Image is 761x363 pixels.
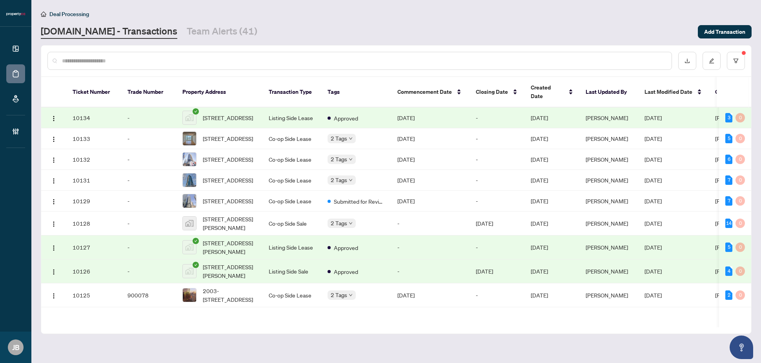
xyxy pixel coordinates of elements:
span: [PERSON_NAME] [715,268,757,275]
span: [DATE] [531,135,548,142]
div: 0 [736,196,745,206]
td: [PERSON_NAME] [579,235,638,259]
span: check-circle [193,238,199,244]
span: [STREET_ADDRESS][PERSON_NAME] [203,239,256,256]
span: [PERSON_NAME] [715,114,757,121]
img: Logo [51,293,57,299]
td: Co-op Side Lease [262,170,321,191]
img: Logo [51,178,57,184]
span: [STREET_ADDRESS] [203,176,253,184]
span: check-circle [193,108,199,115]
span: [DATE] [531,268,548,275]
td: - [470,108,524,128]
span: [PERSON_NAME] [715,156,757,163]
span: down [349,137,353,140]
td: - [121,149,176,170]
span: [PERSON_NAME] [715,244,757,251]
span: [STREET_ADDRESS] [203,134,253,143]
td: Co-op Side Sale [262,212,321,235]
td: [PERSON_NAME] [579,170,638,191]
img: thumbnail-img [183,173,196,187]
button: download [678,52,696,70]
span: 2 Tags [331,175,347,184]
td: 10133 [66,128,121,149]
img: Logo [51,157,57,163]
span: [DATE] [644,114,662,121]
span: filter [733,58,739,64]
img: logo [6,12,25,16]
div: 14 [725,219,732,228]
span: [PERSON_NAME] [715,135,757,142]
div: 5 [725,134,732,143]
span: [DATE] [531,156,548,163]
td: 10128 [66,212,121,235]
span: Approved [334,243,358,252]
span: down [349,157,353,161]
div: 0 [736,290,745,300]
div: 7 [725,175,732,185]
td: - [121,170,176,191]
button: Logo [47,241,60,254]
div: 5 [725,243,732,252]
td: [PERSON_NAME] [579,191,638,212]
td: - [121,128,176,149]
img: thumbnail-img [183,241,196,254]
td: Listing Side Lease [262,108,321,128]
td: [PERSON_NAME] [579,108,638,128]
td: [DATE] [391,149,470,170]
span: [DATE] [644,268,662,275]
span: [DATE] [531,197,548,204]
span: [DATE] [644,177,662,184]
td: - [470,149,524,170]
td: Co-op Side Lease [262,191,321,212]
span: 2 Tags [331,290,347,299]
td: [DATE] [470,259,524,283]
td: [DATE] [391,191,470,212]
th: Property Address [176,77,262,108]
td: Listing Side Lease [262,235,321,259]
span: 2 Tags [331,155,347,164]
span: down [349,221,353,225]
span: down [349,293,353,297]
button: Logo [47,111,60,124]
img: Logo [51,221,57,227]
span: Approved [334,267,358,276]
th: Commencement Date [391,77,470,108]
div: 2 [725,290,732,300]
span: 2003-[STREET_ADDRESS] [203,286,256,304]
th: Trade Number [121,77,176,108]
span: Commencement Date [397,88,452,96]
button: edit [703,52,721,70]
span: 2 Tags [331,219,347,228]
td: - [470,128,524,149]
div: 0 [736,113,745,122]
span: [STREET_ADDRESS] [203,155,253,164]
span: JB [12,342,20,353]
span: [DATE] [644,197,662,204]
span: Add Transaction [704,26,745,38]
span: [PERSON_NAME] [715,177,757,184]
span: [DATE] [531,292,548,299]
img: Logo [51,115,57,122]
th: Last Modified Date [638,77,709,108]
div: 4 [725,266,732,276]
span: [DATE] [644,292,662,299]
span: [STREET_ADDRESS] [203,197,253,205]
div: 0 [736,243,745,252]
button: Add Transaction [698,25,752,38]
span: [DATE] [531,244,548,251]
span: [DATE] [531,220,548,227]
span: Closing Date [476,88,508,96]
button: Logo [47,217,60,230]
td: Co-op Side Lease [262,149,321,170]
div: 7 [725,196,732,206]
td: 10129 [66,191,121,212]
span: [PERSON_NAME] [715,292,757,299]
img: thumbnail-img [183,217,196,230]
span: [DATE] [531,114,548,121]
div: 6 [725,155,732,164]
span: [PERSON_NAME] [715,197,757,204]
td: - [391,259,470,283]
td: [DATE] [391,128,470,149]
div: 0 [736,155,745,164]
